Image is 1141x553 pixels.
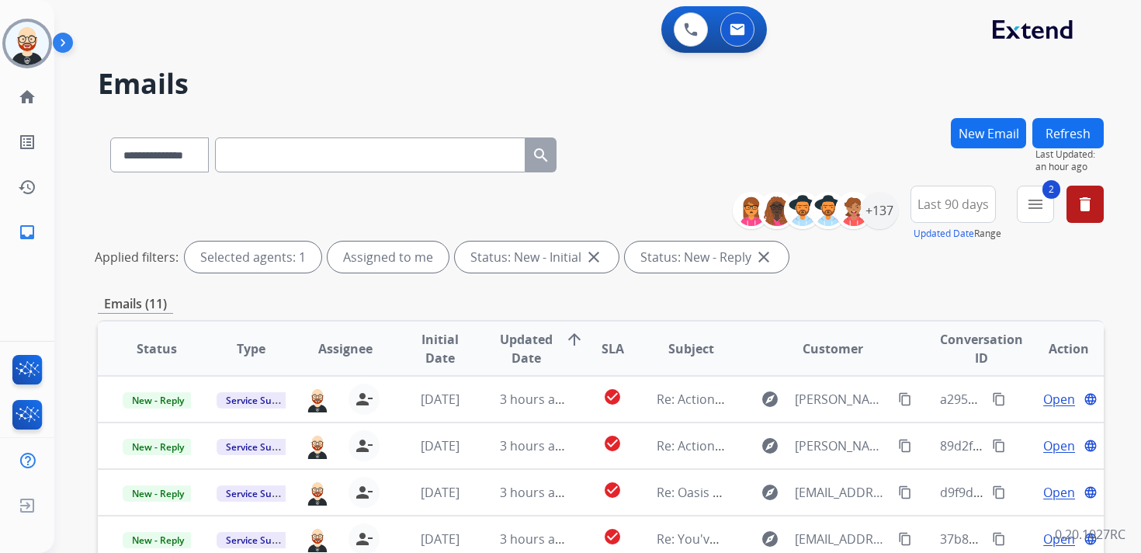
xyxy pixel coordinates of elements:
mat-icon: person_remove [355,436,373,455]
div: +137 [861,192,898,229]
button: 2 [1017,186,1054,223]
span: Type [237,339,265,358]
span: 3 hours ago [500,530,570,548]
span: Updated Date [500,330,553,367]
p: Emails (11) [98,294,173,314]
span: Status [137,339,177,358]
span: Open [1043,530,1075,548]
mat-icon: explore [761,483,779,502]
img: agent-avatar [305,386,330,412]
mat-icon: content_copy [898,532,912,546]
span: Service Support [217,485,305,502]
mat-icon: content_copy [898,485,912,499]
span: New - Reply [123,532,193,548]
span: Initial Date [405,330,473,367]
span: [PERSON_NAME][EMAIL_ADDRESS][DOMAIN_NAME] [795,390,890,409]
span: 2 [1042,180,1060,199]
mat-icon: person_remove [355,390,373,409]
span: [DATE] [421,391,460,408]
span: [EMAIL_ADDRESS][DOMAIN_NAME] [795,483,890,502]
h2: Emails [98,68,1104,99]
span: Service Support [217,392,305,409]
span: Re: Oasis has been shipped to you for servicing [657,484,932,501]
button: New Email [951,118,1026,148]
span: [EMAIL_ADDRESS][DOMAIN_NAME] [795,530,890,548]
mat-icon: content_copy [992,439,1006,453]
span: New - Reply [123,392,193,409]
img: avatar [5,22,49,65]
mat-icon: content_copy [992,392,1006,406]
th: Action [1009,322,1104,376]
mat-icon: list_alt [18,133,36,151]
mat-icon: arrow_upward [565,330,584,349]
mat-icon: history [18,178,36,197]
p: Applied filters: [95,248,179,266]
mat-icon: explore [761,530,779,548]
span: Assignee [318,339,373,358]
span: Conversation ID [940,330,1023,367]
span: [DATE] [421,530,460,548]
mat-icon: search [532,146,550,165]
mat-icon: content_copy [898,439,912,453]
mat-icon: check_circle [603,388,622,406]
button: Last 90 days [910,186,996,223]
span: SLA [602,339,624,358]
span: New - Reply [123,439,193,455]
mat-icon: content_copy [992,532,1006,546]
p: 0.20.1027RC [1055,525,1125,544]
span: Open [1043,483,1075,502]
mat-icon: person_remove [355,530,373,548]
span: New - Reply [123,485,193,502]
mat-icon: content_copy [898,392,912,406]
mat-icon: content_copy [992,485,1006,499]
div: Status: New - Reply [625,242,789,273]
mat-icon: language [1084,439,1098,453]
span: Subject [668,339,714,358]
span: Open [1043,390,1075,409]
div: Selected agents: 1 [185,242,321,273]
span: 3 hours ago [500,437,570,454]
mat-icon: person_remove [355,483,373,502]
mat-icon: check_circle [603,527,622,546]
span: an hour ago [1035,161,1104,173]
span: Last 90 days [917,201,989,207]
mat-icon: explore [761,436,779,455]
span: Service Support [217,439,305,455]
button: Updated Date [914,228,974,240]
mat-icon: explore [761,390,779,409]
span: Last Updated: [1035,148,1104,161]
mat-icon: delete [1076,195,1094,214]
div: Status: New - Initial [455,242,619,273]
img: agent-avatar [305,526,330,552]
mat-icon: home [18,88,36,106]
mat-icon: language [1084,485,1098,499]
span: [DATE] [421,484,460,501]
button: Refresh [1032,118,1104,148]
span: 3 hours ago [500,484,570,501]
span: Service Support [217,532,305,548]
div: Assigned to me [328,242,449,273]
mat-icon: menu [1026,195,1045,214]
img: agent-avatar [305,433,330,459]
mat-icon: close [754,248,773,266]
span: Customer [803,339,863,358]
img: agent-avatar [305,479,330,506]
mat-icon: check_circle [603,481,622,499]
mat-icon: close [584,248,603,266]
mat-icon: check_circle [603,434,622,453]
span: [PERSON_NAME][EMAIL_ADDRESS][DOMAIN_NAME] [795,436,890,455]
span: Open [1043,436,1075,455]
mat-icon: language [1084,392,1098,406]
span: [DATE] [421,437,460,454]
span: Range [914,227,1001,240]
mat-icon: inbox [18,223,36,242]
span: 3 hours ago [500,391,570,408]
